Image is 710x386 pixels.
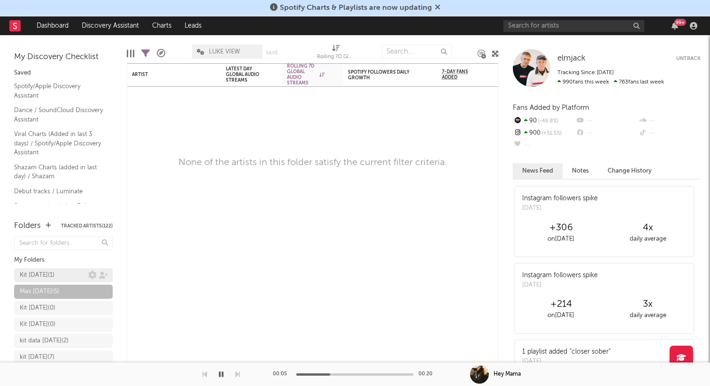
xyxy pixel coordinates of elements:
[604,310,691,321] div: daily average
[75,16,146,35] a: Discovery Assistant
[209,49,240,55] span: LUKE VIEW
[20,352,54,363] div: kit [DATE] ( 7 )
[14,236,113,250] input: Search for folders...
[141,40,150,67] div: Filters(0 of 5)
[522,204,598,213] div: [DATE]
[537,119,558,124] span: -46.8 %
[513,104,589,111] span: Fans Added by Platform
[14,201,103,220] a: Songs growing in last 3 days (major markets) / Luminate
[14,268,113,282] a: Kit [DATE](1)
[638,127,701,139] div: --
[575,115,638,127] div: --
[418,369,437,380] div: 00:20
[14,105,103,124] a: Dance / SoundCloud Discovery Assistant
[557,54,586,62] span: elmjack
[132,72,202,77] div: Artist
[14,350,113,364] a: kit [DATE](7)
[540,131,562,136] span: +51.5 %
[517,234,604,245] div: on [DATE]
[20,335,69,347] div: kit data [DATE] ( 2 )
[557,54,586,63] a: elmjack
[266,50,278,55] button: Save
[563,163,598,179] button: Notes
[14,129,103,158] a: Viral Charts (Added in last 3 days) / Spotify/Apple Discovery Assistant
[317,40,355,67] div: Rolling 7D Global Audio Streams (Rolling 7D Global Audio Streams)
[575,127,638,139] div: --
[146,16,178,35] a: Charts
[517,222,604,234] div: +306
[273,369,292,380] div: 00:05
[598,163,661,179] button: Change History
[14,162,103,182] a: Shazam Charts (added in last day) / Shazam
[517,299,604,310] div: +214
[570,348,610,355] a: "closer sober"
[30,16,75,35] a: Dashboard
[513,163,563,179] button: News Feed
[317,52,355,63] div: Rolling 7D Global Audio Streams (Rolling 7D Global Audio Streams)
[604,299,691,310] div: 3 x
[20,286,59,297] div: Max [DATE] ( 5 )
[280,4,432,12] span: Spotify Charts & Playlists are now updating
[14,285,113,299] a: Max [DATE](5)
[178,16,208,35] a: Leads
[20,270,54,281] div: Kit [DATE] ( 1 )
[513,139,575,151] div: --
[604,234,691,245] div: daily average
[674,19,686,26] div: 99 +
[671,22,678,30] button: 99+
[20,319,55,330] div: Kit [DATE] ( 0 )
[14,220,41,232] div: Folders
[522,194,598,204] div: Instagram followers spike
[638,115,701,127] div: --
[14,318,113,332] a: Kit [DATE](0)
[604,222,691,234] div: 4 x
[517,310,604,321] div: on [DATE]
[557,79,664,85] span: 763 fans last week
[14,81,103,100] a: Spotify/Apple Discovery Assistant
[557,79,609,85] span: 990 fans this week
[435,4,440,12] span: Dismiss
[513,127,575,139] div: 900
[522,280,598,290] div: [DATE]
[503,20,644,32] input: Search for artists
[348,69,418,81] div: Spotify Followers Daily Growth
[157,40,165,67] div: A&R Pipeline
[494,370,521,378] div: Hey Mama
[557,70,614,76] span: Tracking Since: [DATE]
[20,303,55,314] div: Kit [DATE] ( 0 )
[61,224,113,228] button: Tracked Artists(122)
[14,186,103,197] a: Debut tracks / Luminate
[676,54,701,63] button: Untrack
[442,69,479,80] span: 7-Day Fans Added
[226,66,263,83] div: Latest Day Global Audio Streams
[287,63,324,86] div: Rolling 7D Global Audio Streams
[14,52,113,63] div: My Discovery Checklist
[522,347,610,357] div: 1 playlist added
[513,115,575,127] div: 90
[14,334,113,348] a: kit data [DATE](2)
[14,68,113,79] div: Saved
[522,357,610,366] div: [DATE]
[178,157,447,168] div: None of the artists in this folder satisfy the current filter criteria.
[14,255,113,266] div: My Folders
[381,45,452,59] input: Search...
[14,301,113,315] a: Kit [DATE](0)
[127,40,134,67] div: Edit Columns
[522,271,598,280] div: Instagram followers spike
